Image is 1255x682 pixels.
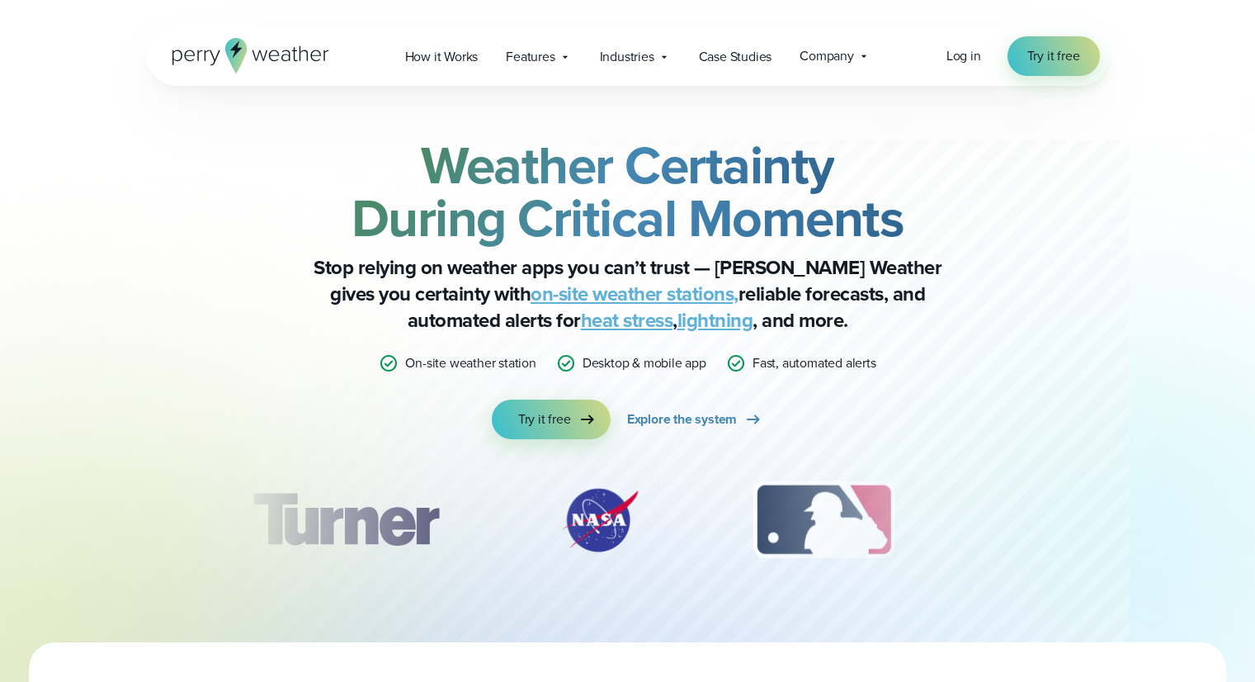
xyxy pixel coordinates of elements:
[506,47,554,67] span: Features
[627,400,763,439] a: Explore the system
[542,479,658,561] img: NASA.svg
[492,400,611,439] a: Try it free
[229,479,1027,570] div: slideshow
[583,353,706,373] p: Desktop & mobile app
[351,126,904,257] strong: Weather Certainty During Critical Moments
[946,46,981,66] a: Log in
[298,254,958,334] p: Stop relying on weather apps you can’t trust — [PERSON_NAME] Weather gives you certainty with rel...
[600,47,654,67] span: Industries
[677,305,753,335] a: lightning
[753,353,876,373] p: Fast, automated alerts
[800,46,854,66] span: Company
[946,46,981,65] span: Log in
[405,47,479,67] span: How it Works
[405,353,535,373] p: On-site weather station
[1027,46,1080,66] span: Try it free
[542,479,658,561] div: 2 of 12
[531,279,738,309] a: on-site weather stations,
[518,410,571,429] span: Try it free
[685,40,786,73] a: Case Studies
[391,40,493,73] a: How it Works
[990,479,1122,561] div: 4 of 12
[581,305,673,335] a: heat stress
[737,479,911,561] img: MLB.svg
[627,410,737,429] span: Explore the system
[737,479,911,561] div: 3 of 12
[1007,36,1100,76] a: Try it free
[228,479,462,561] img: Turner-Construction_1.svg
[228,479,462,561] div: 1 of 12
[699,47,772,67] span: Case Studies
[990,479,1122,561] img: PGA.svg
